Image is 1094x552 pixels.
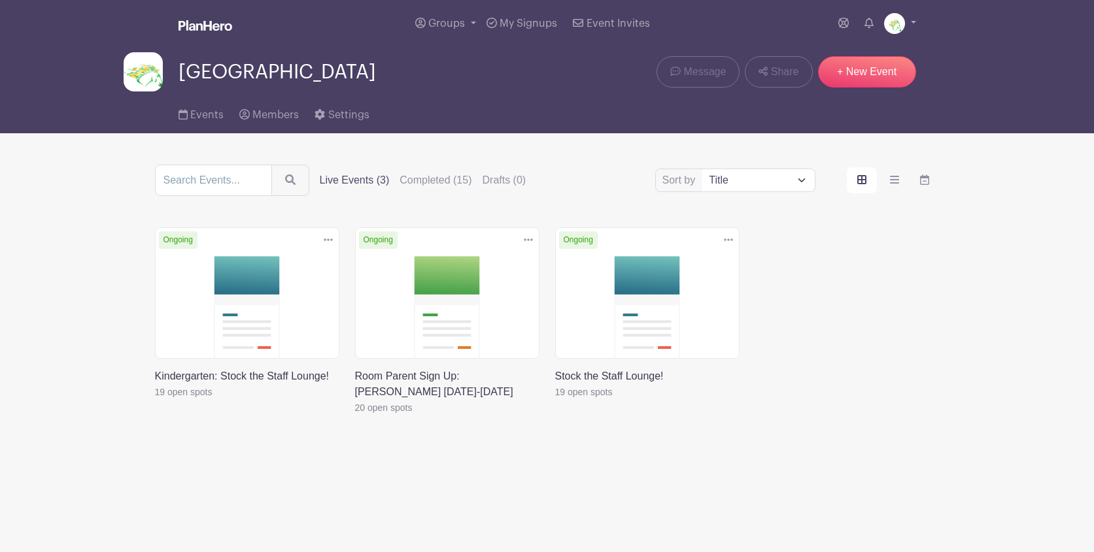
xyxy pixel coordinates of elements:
span: Groups [428,18,465,29]
label: Live Events (3) [320,172,390,188]
img: Screen%20Shot%202023-09-28%20at%203.51.11%20PM.png [884,13,905,34]
a: + New Event [818,56,916,88]
a: Settings [315,91,369,133]
div: filters [320,172,526,188]
label: Sort by [662,172,700,188]
img: logo_white-6c42ec7e38ccf1d336a20a19083b03d10ae64f83f12c07503d8b9e83406b4c7d.svg [179,20,232,31]
span: Message [683,64,726,80]
a: Share [745,56,812,88]
span: Event Invites [587,18,650,29]
a: Members [239,91,299,133]
div: order and view [847,167,940,193]
span: Share [771,64,799,80]
img: Screen%20Shot%202023-09-28%20at%203.51.11%20PM.png [124,52,163,91]
label: Completed (15) [400,172,471,188]
a: Events [179,91,224,133]
span: Events [190,110,224,120]
input: Search Events... [155,165,272,196]
span: Members [252,110,299,120]
span: Settings [328,110,369,120]
span: My Signups [500,18,557,29]
label: Drafts (0) [483,172,526,188]
span: [GEOGRAPHIC_DATA] [179,61,376,83]
a: Message [657,56,740,88]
